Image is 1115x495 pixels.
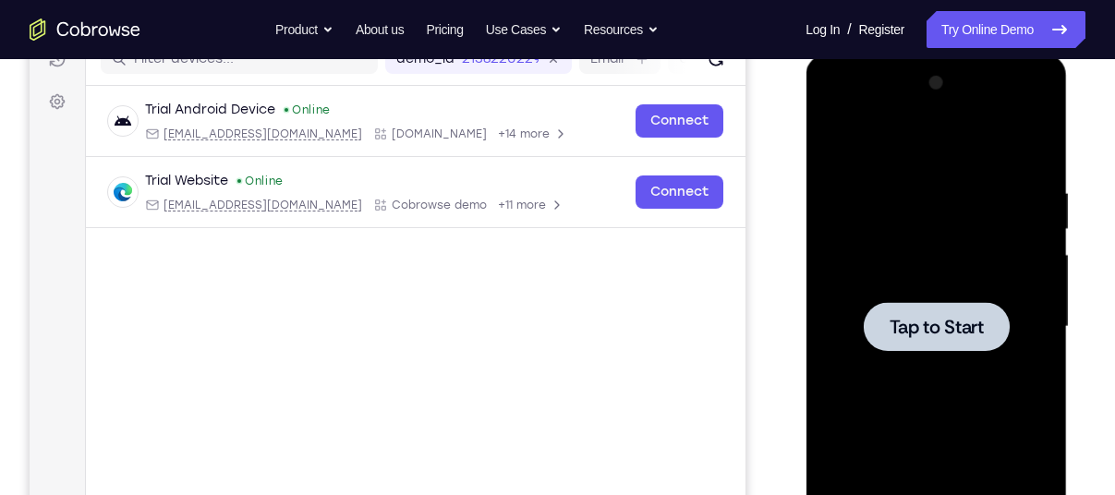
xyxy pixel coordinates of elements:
button: Tap to Start [57,247,203,296]
div: New devices found. [255,119,259,123]
span: Cobrowse.io [362,138,457,152]
span: +11 more [468,209,516,223]
span: +14 more [468,138,520,152]
input: Filter devices... [104,61,337,79]
a: Connect [606,187,694,220]
div: Email [115,138,333,152]
span: Cobrowse demo [362,209,457,223]
span: Tap to Start [83,263,177,282]
div: Online [253,114,301,128]
div: App [344,209,457,223]
div: Trial Android Device [115,112,246,130]
h1: Connect [71,11,172,41]
label: Email [561,61,594,79]
label: demo_id [367,61,425,79]
button: Use Cases [486,11,562,48]
a: About us [356,11,404,48]
div: Email [115,209,333,223]
a: Try Online Demo [927,11,1085,48]
a: Log In [806,11,840,48]
div: App [344,138,457,152]
a: Connect [606,115,694,149]
div: Trial Website [115,183,199,201]
a: Pricing [426,11,463,48]
span: / [847,18,851,41]
div: Open device details [56,97,716,168]
label: User ID [649,61,697,79]
span: android@example.com [134,138,333,152]
div: Open device details [56,168,716,239]
button: Refresh [672,55,701,85]
a: Go to the home page [30,18,140,41]
span: web@example.com [134,209,333,223]
button: Product [275,11,333,48]
button: Resources [584,11,659,48]
div: New devices found. [208,190,212,194]
a: Register [859,11,904,48]
div: Online [206,185,254,199]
